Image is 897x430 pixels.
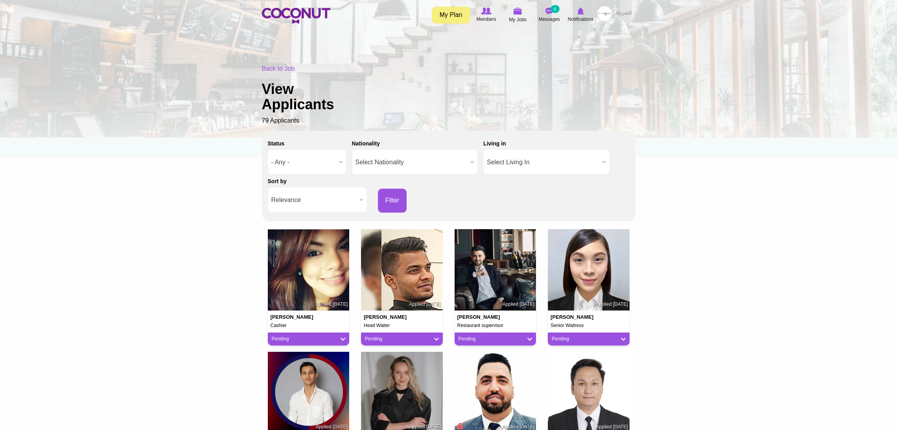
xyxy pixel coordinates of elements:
a: العربية [612,6,635,22]
span: Relevance [271,187,356,213]
a: My Plan [432,7,470,24]
img: My Jobs [514,7,522,15]
h1: View Applicants [262,81,360,112]
a: Browse Members Members [471,6,502,24]
span: Messages [538,15,560,23]
a: Back to Job [262,65,295,72]
a: Pending [272,336,346,342]
h4: [PERSON_NAME] [457,314,503,320]
button: Filter [378,189,407,213]
h4: [PERSON_NAME] [271,314,316,320]
a: Pending [365,336,439,342]
span: My Jobs [509,16,527,24]
h5: Cashier [271,323,347,328]
a: My Jobs My Jobs [502,6,534,24]
a: Messages Messages 6 [534,6,565,24]
img: Moazam Saleem's picture [455,229,536,311]
img: Sudhanshu Ranjan's picture [361,229,443,311]
img: Marlyn Castro's picture [268,229,350,311]
img: Browse Members [481,7,491,15]
span: Members [476,15,496,23]
label: Sort by [268,177,287,185]
div: 79 Applicants [262,64,635,125]
span: Select Living In [487,150,599,175]
h5: Restaurant supervisor [457,323,534,328]
h5: Head Waiter [364,323,440,328]
img: Messages [545,7,553,15]
label: Nationality [352,140,380,147]
h4: [PERSON_NAME] [364,314,409,320]
img: Home [262,8,330,24]
a: Notifications Notifications [565,6,597,24]
span: Notifications [568,15,593,23]
span: Connect to Unlock the Profile [456,422,463,430]
a: Pending [459,336,532,342]
a: Pending [552,336,626,342]
small: 6 [551,5,559,13]
h4: [PERSON_NAME] [551,314,596,320]
span: - Any - [271,150,336,175]
label: Living in [483,140,506,147]
label: Status [268,140,285,147]
img: Aileen Ibarlin's picture [548,229,630,311]
img: Notifications [577,7,584,15]
h5: Senior Waitress [551,323,627,328]
span: Select Nationality [355,150,468,175]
